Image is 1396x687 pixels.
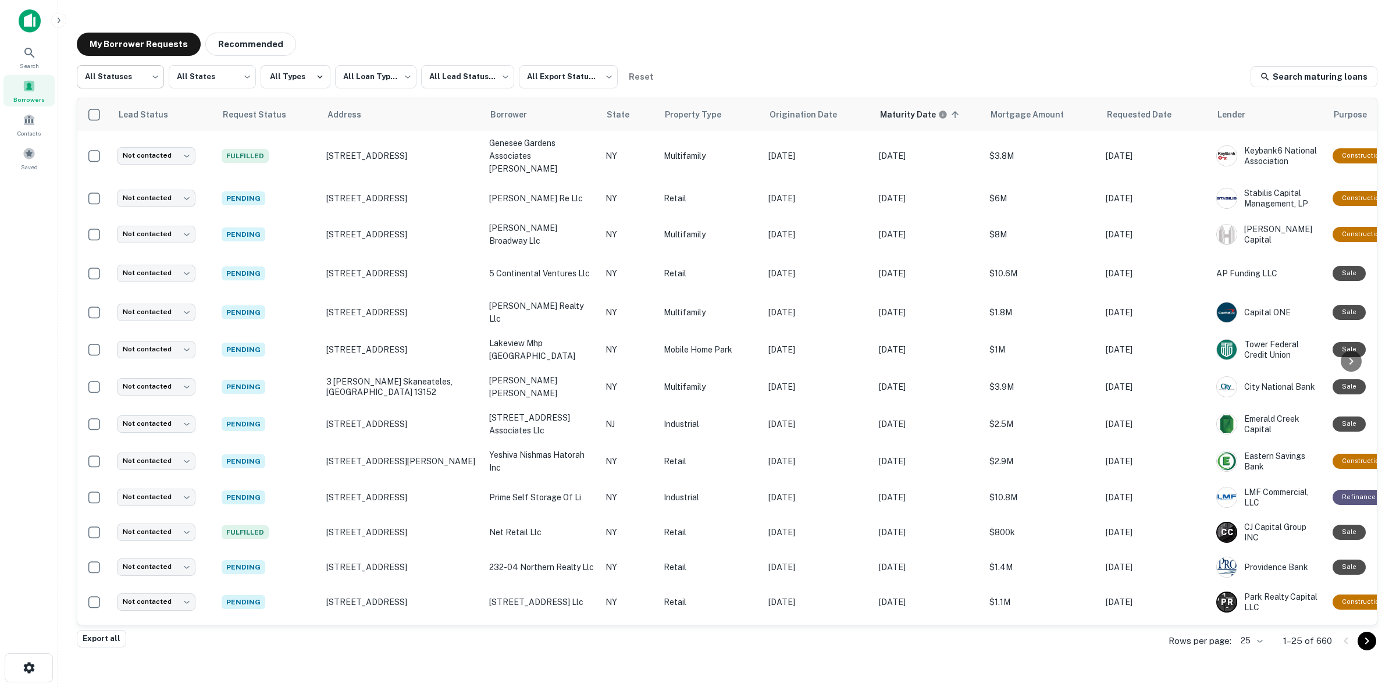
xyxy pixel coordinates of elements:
[879,343,978,356] p: [DATE]
[664,418,757,430] p: Industrial
[222,149,269,163] span: Fulfilled
[222,343,265,357] span: Pending
[222,266,265,280] span: Pending
[1216,188,1321,209] div: Stabilis Capital Management, LP
[222,305,265,319] span: Pending
[873,98,984,131] th: Maturity dates displayed may be estimated. Please contact the lender for the most accurate maturi...
[13,95,45,104] span: Borrowers
[1217,377,1237,397] img: picture
[1216,376,1321,397] div: City National Bank
[1210,98,1327,131] th: Lender
[326,597,478,607] p: [STREET_ADDRESS]
[489,137,594,175] p: genesee gardens associates [PERSON_NAME]
[1106,455,1205,468] p: [DATE]
[1216,487,1321,508] div: LMF Commercial, LLC
[1283,634,1332,648] p: 1–25 of 660
[989,526,1094,539] p: $800k
[664,380,757,393] p: Multifamily
[768,596,867,608] p: [DATE]
[1106,596,1205,608] p: [DATE]
[1106,561,1205,574] p: [DATE]
[117,304,195,321] div: Not contacted
[117,378,195,395] div: Not contacted
[19,9,41,33] img: capitalize-icon.png
[1217,146,1237,166] img: picture
[879,418,978,430] p: [DATE]
[880,108,936,121] h6: Maturity Date
[1217,225,1237,244] img: picture
[205,33,296,56] button: Recommended
[117,190,195,207] div: Not contacted
[222,595,265,609] span: Pending
[223,108,301,122] span: Request Status
[326,419,478,429] p: [STREET_ADDRESS]
[489,491,594,504] p: prime self storage of li
[768,192,867,205] p: [DATE]
[222,227,265,241] span: Pending
[117,593,195,610] div: Not contacted
[222,454,265,468] span: Pending
[117,453,195,469] div: Not contacted
[768,491,867,504] p: [DATE]
[20,61,39,70] span: Search
[606,267,652,280] p: NY
[879,306,978,319] p: [DATE]
[664,192,757,205] p: Retail
[421,62,514,92] div: All Lead Statuses
[1106,491,1205,504] p: [DATE]
[1216,267,1321,280] p: AP Funding LLC
[326,376,478,397] p: 3 [PERSON_NAME] Skaneateles, [GEOGRAPHIC_DATA] 13152
[1216,302,1321,323] div: Capital ONE
[1106,267,1205,280] p: [DATE]
[606,192,652,205] p: NY
[489,411,594,437] p: [STREET_ADDRESS] associates llc
[117,558,195,575] div: Not contacted
[326,268,478,279] p: [STREET_ADDRESS]
[879,455,978,468] p: [DATE]
[989,149,1094,162] p: $3.8M
[326,307,478,318] p: [STREET_ADDRESS]
[879,380,978,393] p: [DATE]
[665,108,736,122] span: Property Type
[989,418,1094,430] p: $2.5M
[117,489,195,506] div: Not contacted
[3,41,55,73] a: Search
[326,527,478,538] p: [STREET_ADDRESS]
[1251,66,1377,87] a: Search maturing loans
[768,418,867,430] p: [DATE]
[658,98,763,131] th: Property Type
[489,267,594,280] p: 5 continental ventures llc
[606,526,652,539] p: NY
[1106,418,1205,430] p: [DATE]
[222,191,265,205] span: Pending
[111,98,216,131] th: Lead Status
[1100,98,1210,131] th: Requested Date
[664,491,757,504] p: Industrial
[606,418,652,430] p: NJ
[664,455,757,468] p: Retail
[489,561,594,574] p: 232-04 northern realty llc
[3,109,55,140] div: Contacts
[989,596,1094,608] p: $1.1M
[3,143,55,174] a: Saved
[991,108,1079,122] span: Mortgage Amount
[117,415,195,432] div: Not contacted
[768,380,867,393] p: [DATE]
[1216,557,1321,578] div: Providence Bank
[664,228,757,241] p: Multifamily
[1216,224,1321,245] div: [PERSON_NAME] Capital
[169,62,256,92] div: All States
[989,306,1094,319] p: $1.8M
[117,226,195,243] div: Not contacted
[1217,557,1237,577] img: picture
[606,149,652,162] p: NY
[335,62,416,92] div: All Loan Types
[1216,522,1321,543] div: CJ Capital Group INC
[117,341,195,358] div: Not contacted
[879,526,978,539] p: [DATE]
[879,491,978,504] p: [DATE]
[326,456,478,467] p: [STREET_ADDRESS][PERSON_NAME]
[606,380,652,393] p: NY
[989,455,1094,468] p: $2.9M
